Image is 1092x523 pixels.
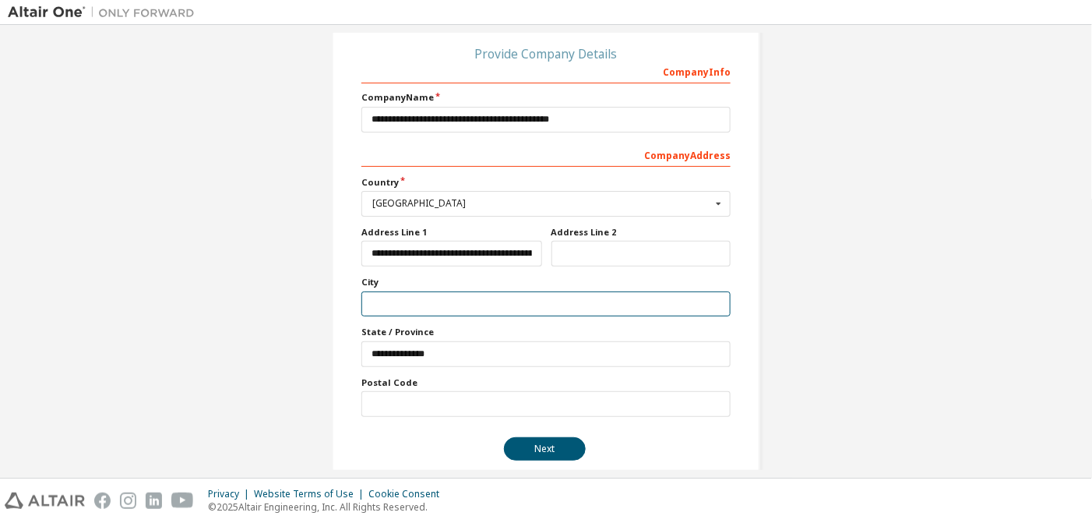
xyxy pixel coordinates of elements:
[361,176,731,189] label: Country
[120,493,136,509] img: instagram.svg
[372,199,711,208] div: [GEOGRAPHIC_DATA]
[361,326,731,338] label: State / Province
[146,493,162,509] img: linkedin.svg
[5,493,85,509] img: altair_logo.svg
[361,58,731,83] div: Company Info
[361,91,731,104] label: Company Name
[8,5,203,20] img: Altair One
[361,276,731,288] label: City
[254,488,368,500] div: Website Terms of Use
[208,500,449,514] p: © 2025 Altair Engineering, Inc. All Rights Reserved.
[361,376,731,389] label: Postal Code
[361,226,542,239] label: Address Line 1
[171,493,194,509] img: youtube.svg
[361,142,731,167] div: Company Address
[94,493,111,509] img: facebook.svg
[361,49,731,58] div: Provide Company Details
[551,226,731,239] label: Address Line 2
[208,488,254,500] div: Privacy
[368,488,449,500] div: Cookie Consent
[504,437,586,461] button: Next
